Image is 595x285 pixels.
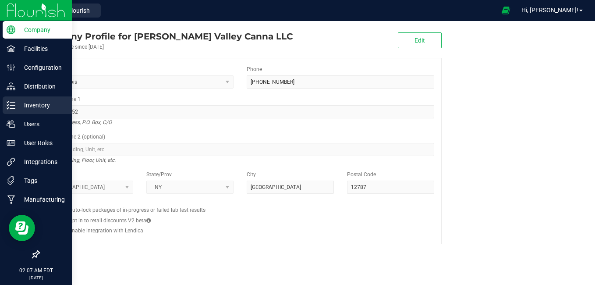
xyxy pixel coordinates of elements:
[69,217,151,224] label: Opt in to retail discounts V2 beta
[7,82,15,91] inline-svg: Distribution
[46,155,116,165] i: Suite, Building, Floor, Unit, etc.
[146,171,172,178] label: State/Prov
[247,75,434,89] input: (123) 456-7890
[521,7,578,14] span: Hi, [PERSON_NAME]!
[15,100,68,110] p: Inventory
[46,117,112,128] i: Street address, P.O. Box, C/O
[247,181,334,194] input: City
[347,181,434,194] input: Postal Code
[7,25,15,34] inline-svg: Company
[46,133,105,141] label: Address Line 2 (optional)
[4,274,68,281] p: [DATE]
[46,105,434,118] input: Address
[46,200,434,206] h2: Configs
[7,139,15,147] inline-svg: User Roles
[7,63,15,72] inline-svg: Configuration
[7,157,15,166] inline-svg: Integrations
[7,120,15,128] inline-svg: Users
[7,176,15,185] inline-svg: Tags
[347,171,376,178] label: Postal Code
[39,30,293,43] div: Hudson Valley Canna LLC
[7,195,15,204] inline-svg: Manufacturing
[247,171,256,178] label: City
[15,138,68,148] p: User Roles
[7,101,15,110] inline-svg: Inventory
[496,2,516,19] span: Open Ecommerce Menu
[15,157,68,167] p: Integrations
[15,175,68,186] p: Tags
[247,65,262,73] label: Phone
[15,194,68,205] p: Manufacturing
[46,143,434,156] input: Suite, Building, Unit, etc.
[69,206,205,214] label: Auto-lock packages of in-progress or failed lab test results
[9,215,35,241] iframe: Resource center
[15,43,68,54] p: Facilities
[4,267,68,274] p: 02:07 AM EDT
[15,119,68,129] p: Users
[414,37,425,44] span: Edit
[15,81,68,92] p: Distribution
[69,227,143,235] label: Enable integration with Lendica
[398,32,442,48] button: Edit
[15,25,68,35] p: Company
[15,62,68,73] p: Configuration
[39,43,293,51] div: Account active since [DATE]
[7,44,15,53] inline-svg: Facilities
